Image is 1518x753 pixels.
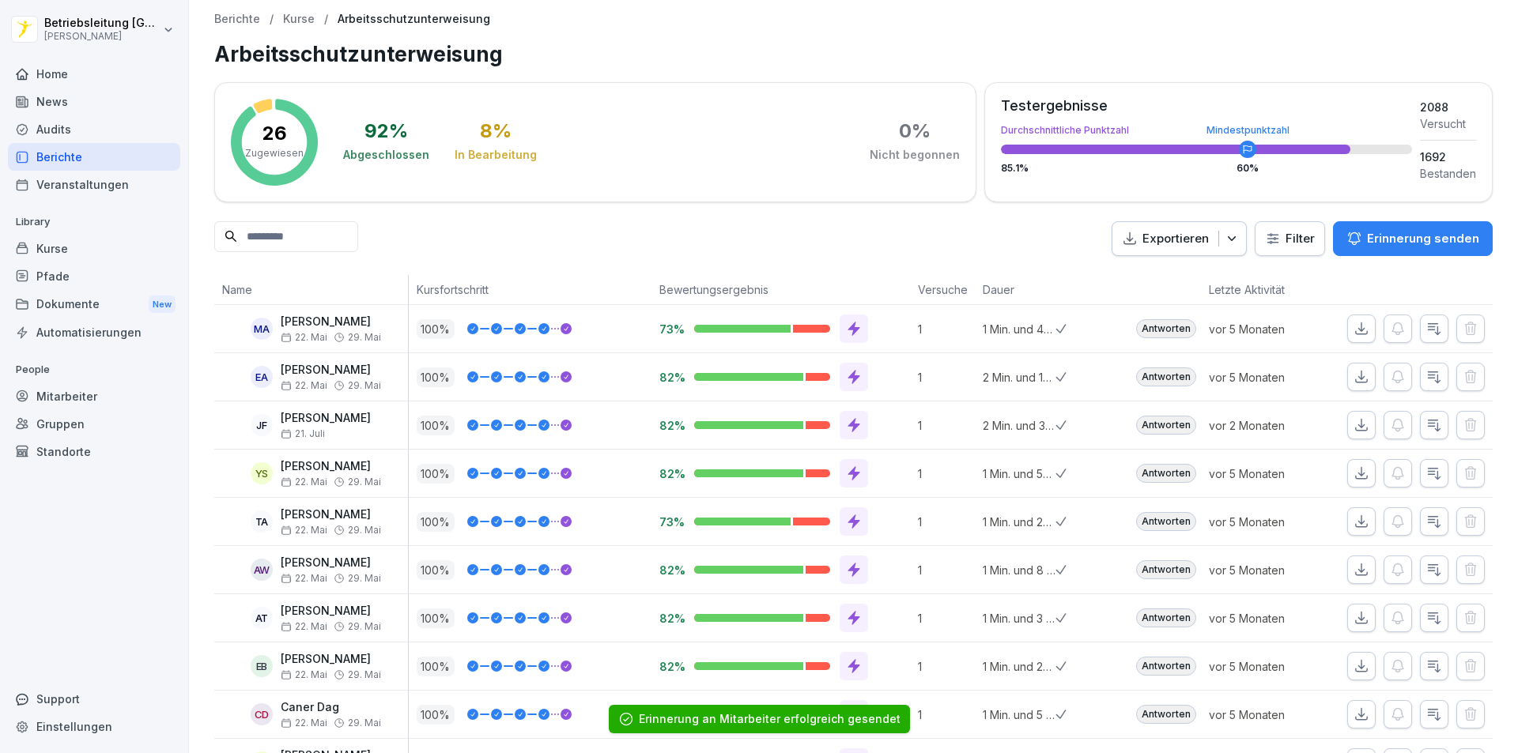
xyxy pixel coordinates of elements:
[983,514,1055,530] p: 1 Min. und 29 Sek.
[659,281,902,298] p: Bewertungsergebnis
[281,717,327,729] span: 22. Mai
[251,366,273,388] div: EA
[659,370,682,385] p: 82%
[1206,126,1290,135] div: Mindestpunktzahl
[8,410,180,438] a: Gruppen
[281,621,327,632] span: 22. Mai
[1420,115,1476,132] div: Versucht
[281,428,325,439] span: 21. Juli
[1209,610,1323,627] p: vor 5 Monaten
[417,416,455,435] p: 100 %
[8,209,180,235] p: Library
[149,296,176,314] div: New
[1209,658,1323,675] p: vor 5 Monaten
[899,122,931,141] div: 0 %
[417,367,455,387] p: 100 %
[659,322,682,337] p: 73%
[251,318,273,340] div: MA
[8,357,180,382] p: People
[417,608,455,628] p: 100 %
[270,13,274,26] p: /
[1136,608,1196,627] div: Antworten
[281,556,381,570] p: [PERSON_NAME]
[983,562,1055,578] p: 1 Min. und 8 Sek.
[918,562,975,578] p: 1
[348,525,381,536] span: 29. Mai
[918,465,975,482] p: 1
[251,703,273,725] div: CD
[8,60,180,88] a: Home
[281,525,327,536] span: 22. Mai
[1209,562,1323,578] p: vor 5 Monaten
[983,706,1055,723] p: 1 Min. und 5 Sek.
[659,514,682,529] p: 73%
[8,438,180,465] a: Standorte
[324,13,328,26] p: /
[918,321,975,337] p: 1
[1209,514,1323,530] p: vor 5 Monaten
[1136,512,1196,531] div: Antworten
[8,143,180,171] a: Berichte
[480,122,512,141] div: 8 %
[281,363,381,377] p: [PERSON_NAME]
[1142,230,1209,248] p: Exportieren
[1420,165,1476,182] div: Bestanden
[1209,369,1323,386] p: vor 5 Monaten
[8,115,180,143] a: Audits
[1136,705,1196,724] div: Antworten
[214,13,260,26] a: Berichte
[1209,321,1323,337] p: vor 5 Monaten
[1136,367,1196,386] div: Antworten
[1420,149,1476,165] div: 1692
[639,711,901,727] div: Erinnerung an Mitarbeiter erfolgreich gesendet
[8,290,180,319] a: DokumenteNew
[1209,465,1323,482] p: vor 5 Monaten
[1237,164,1259,173] div: 60 %
[8,262,180,290] div: Pfade
[1209,417,1323,434] p: vor 2 Monaten
[983,658,1055,675] p: 1 Min. und 22 Sek.
[281,460,381,473] p: [PERSON_NAME]
[417,657,455,676] p: 100 %
[8,88,180,115] a: News
[983,610,1055,627] p: 1 Min. und 3 Sek.
[44,31,160,42] p: [PERSON_NAME]
[251,414,273,436] div: JF
[983,417,1055,434] p: 2 Min. und 30 Sek.
[281,315,381,329] p: [PERSON_NAME]
[8,318,180,346] a: Automatisierungen
[1333,221,1493,256] button: Erinnerung senden
[348,476,381,488] span: 29. Mai
[659,563,682,578] p: 82%
[281,508,381,521] p: [PERSON_NAME]
[348,717,381,729] span: 29. Mai
[338,13,490,26] p: Arbeitsschutzunterweisung
[8,685,180,713] div: Support
[918,417,975,434] p: 1
[262,124,287,143] p: 26
[1209,706,1323,723] p: vor 5 Monaten
[659,418,682,433] p: 82%
[281,332,327,343] span: 22. Mai
[343,147,429,163] div: Abgeschlossen
[8,235,180,262] a: Kurse
[8,171,180,198] a: Veranstaltungen
[8,382,180,410] div: Mitarbeiter
[983,321,1055,337] p: 1 Min. und 45 Sek.
[983,281,1048,298] p: Dauer
[251,510,273,533] div: TA
[1209,281,1315,298] p: Letzte Aktivität
[983,369,1055,386] p: 2 Min. und 12 Sek.
[659,659,682,674] p: 82%
[918,610,975,627] p: 1
[1136,319,1196,338] div: Antworten
[1256,222,1324,256] button: Filter
[281,412,371,425] p: [PERSON_NAME]
[364,122,408,141] div: 92 %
